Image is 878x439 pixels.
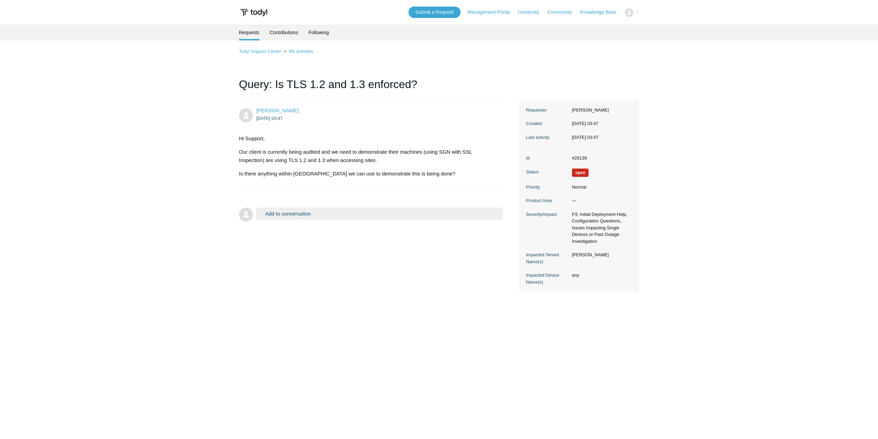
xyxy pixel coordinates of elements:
[569,272,632,279] dd: any
[526,107,569,114] dt: Requester
[569,251,632,258] dd: [PERSON_NAME]
[526,120,569,127] dt: Created
[526,211,569,218] dt: Severity/Impact
[518,9,546,16] a: University
[572,169,589,177] span: We are working on a response for you
[572,121,599,126] time: 2025-09-16T03:47:10+00:00
[239,76,503,100] h1: Query: Is TLS 1.2 and 1.3 enforced?
[526,197,569,204] dt: Product Area
[239,170,496,178] p: Is there anything within [GEOGRAPHIC_DATA] we can use to demonstrate this is being done?
[239,25,259,40] li: Requests
[526,169,569,175] dt: Status
[408,7,461,18] a: Submit a Request
[270,25,298,40] a: Contributions
[239,6,268,19] img: Todyl Support Center Help Center home page
[526,134,569,141] dt: Last activity
[526,155,569,162] dt: Id
[547,9,579,16] a: Community
[569,197,632,204] dd: —
[256,116,283,121] time: 2025-09-16T03:47:10Z
[256,107,299,113] a: [PERSON_NAME]
[569,107,632,114] dd: [PERSON_NAME]
[239,134,496,143] p: Hi Support,
[569,184,632,191] dd: Normal
[256,208,503,220] button: Add to conversation
[256,107,299,113] span: Joey Borthwick
[239,148,496,164] p: Our client is currently being audited and we need to demonstrate their machines (using SGN with S...
[526,251,569,265] dt: Impacted Tenant Name(s)
[308,25,329,40] a: Following
[239,49,283,54] li: Todyl Support Center
[569,211,632,245] dd: P3: Initial Deployment Help, Configuration Questions, Issues Impacting Single Devices or Past Out...
[572,135,599,140] time: 2025-09-16T03:47:10+00:00
[526,184,569,191] dt: Priority
[289,49,313,54] a: My activities
[526,272,569,285] dt: Impacted Device Name(s)
[569,155,632,162] dd: #28139
[580,9,623,16] a: Knowledge Base
[239,49,281,54] a: Todyl Support Center
[467,9,516,16] a: Management Portal
[282,49,313,54] li: My activities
